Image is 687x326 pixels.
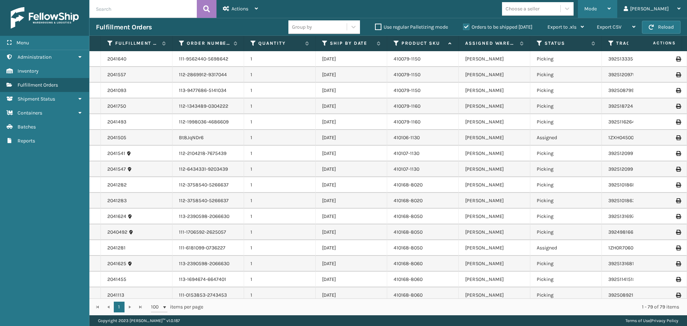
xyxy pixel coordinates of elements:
[18,110,42,116] span: Containers
[530,177,602,193] td: Picking
[608,182,640,188] a: 392510186815
[642,21,681,34] button: Reload
[213,303,679,311] div: 1 - 79 of 79 items
[547,24,576,30] span: Export to .xls
[584,6,597,12] span: Mode
[530,114,602,130] td: Picking
[316,272,387,287] td: [DATE]
[625,318,650,323] a: Terms of Use
[244,193,316,209] td: 1
[107,166,126,173] a: 2041547
[459,83,530,98] td: [PERSON_NAME]
[394,229,423,235] a: 410168-8050
[530,161,602,177] td: Picking
[394,150,419,156] a: 410107-1130
[676,198,680,203] i: Print Label
[244,256,316,272] td: 1
[375,24,448,30] label: Use regular Palletizing mode
[608,135,658,141] a: 1ZXH04500336150708
[244,224,316,240] td: 1
[394,182,423,188] a: 410168-8020
[172,209,244,224] td: 113-2390598-2066630
[394,87,420,93] a: 410079-1150
[459,130,530,146] td: [PERSON_NAME]
[676,293,680,298] i: Print Label
[465,40,516,47] label: Assigned Warehouse
[316,256,387,272] td: [DATE]
[394,245,423,251] a: 410168-8050
[676,261,680,266] i: Print Label
[459,272,530,287] td: [PERSON_NAME]
[530,256,602,272] td: Picking
[316,224,387,240] td: [DATE]
[394,72,420,78] a: 410079-1150
[107,71,126,78] a: 2041557
[316,51,387,67] td: [DATE]
[316,209,387,224] td: [DATE]
[172,146,244,161] td: 112-2104218-7675439
[172,193,244,209] td: 112-3758540-5266637
[676,245,680,250] i: Print Label
[394,166,419,172] a: 410107-1130
[172,256,244,272] td: 113-2390598-2066630
[676,167,680,172] i: Print Label
[394,261,423,267] a: 410168-8060
[107,55,126,63] a: 2041640
[172,287,244,303] td: 111-0153853-2743453
[616,40,659,47] label: Tracking Number
[244,114,316,130] td: 1
[18,68,39,74] span: Inventory
[608,87,643,93] a: 392508799682
[107,276,126,283] a: 2041455
[394,292,423,298] a: 410168-8060
[187,40,230,47] label: Order Number
[258,40,302,47] label: Quantity
[244,130,316,146] td: 1
[18,54,52,60] span: Administration
[401,40,445,47] label: Product SKU
[151,302,203,312] span: items per page
[107,244,126,252] a: 2041281
[459,256,530,272] td: [PERSON_NAME]
[394,119,420,125] a: 410079-1160
[676,88,680,93] i: Print Label
[676,57,680,62] i: Print Label
[172,272,244,287] td: 113-1694674-6647401
[608,72,641,78] a: 392512097970
[625,315,678,326] div: |
[459,209,530,224] td: [PERSON_NAME]
[316,67,387,83] td: [DATE]
[459,177,530,193] td: [PERSON_NAME]
[330,40,373,47] label: Ship By Date
[18,138,35,144] span: Reports
[107,134,126,141] a: 2041505
[172,130,244,146] td: Bt8JqNDr6
[459,193,530,209] td: [PERSON_NAME]
[394,276,423,282] a: 410168-8060
[107,260,126,267] a: 2041625
[676,135,680,140] i: Print Label
[107,229,127,236] a: 2040492
[316,287,387,303] td: [DATE]
[545,40,588,47] label: Status
[608,150,641,156] a: 392512099756
[676,277,680,282] i: Print Label
[107,292,124,299] a: 2041113
[107,87,126,94] a: 2041093
[394,103,420,109] a: 410079-1160
[676,120,680,125] i: Print Label
[172,98,244,114] td: 112-1343489-0304222
[608,276,639,282] a: 392511415184
[107,213,126,220] a: 2041624
[459,161,530,177] td: [PERSON_NAME]
[107,181,127,189] a: 2041282
[244,177,316,193] td: 1
[394,198,423,204] a: 410168-8020
[316,161,387,177] td: [DATE]
[530,287,602,303] td: Picking
[394,213,423,219] a: 410168-8050
[172,240,244,256] td: 111-6181099-0736227
[18,124,36,130] span: Batches
[530,130,602,146] td: Assigned
[394,56,420,62] a: 410079-1150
